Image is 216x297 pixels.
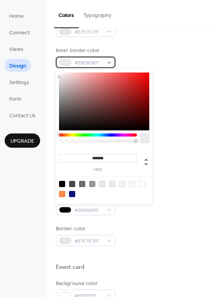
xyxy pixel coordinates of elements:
[89,181,95,187] div: rgb(153, 153, 153)
[5,9,29,22] a: Home
[69,181,75,187] div: rgb(74, 74, 74)
[79,181,85,187] div: rgb(108, 108, 108)
[56,47,114,55] div: Inner border color
[74,237,103,245] span: #E7E7E7FF
[109,181,115,187] div: rgb(235, 235, 235)
[56,280,114,288] div: Background color
[5,26,34,39] a: Connect
[129,181,135,187] div: rgb(248, 248, 248)
[74,59,103,67] span: #EBEBEBFF
[9,95,21,103] span: Form
[9,12,24,20] span: Home
[74,28,103,36] span: #E7E7E7FF
[139,181,145,187] div: rgb(255, 255, 255)
[9,112,35,120] span: Contact Us
[9,79,29,87] span: Settings
[9,62,26,70] span: Design
[5,92,26,105] a: Form
[5,109,40,121] a: Contact Us
[5,76,34,88] a: Settings
[56,225,114,233] div: Border color
[69,191,75,197] div: rgb(15, 15, 128)
[59,181,65,187] div: rgb(0, 0, 0)
[99,181,105,187] div: rgb(231, 231, 231)
[5,42,28,55] a: Views
[10,137,34,145] span: Upgrade
[56,263,84,272] div: Event card
[74,206,103,214] span: #000000FF
[119,181,125,187] div: rgb(243, 243, 243)
[9,46,24,54] span: Views
[59,191,65,197] div: rgb(255, 137, 70)
[59,168,137,172] label: hex
[5,59,31,72] a: Design
[5,133,40,148] button: Upgrade
[9,29,30,37] span: Connect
